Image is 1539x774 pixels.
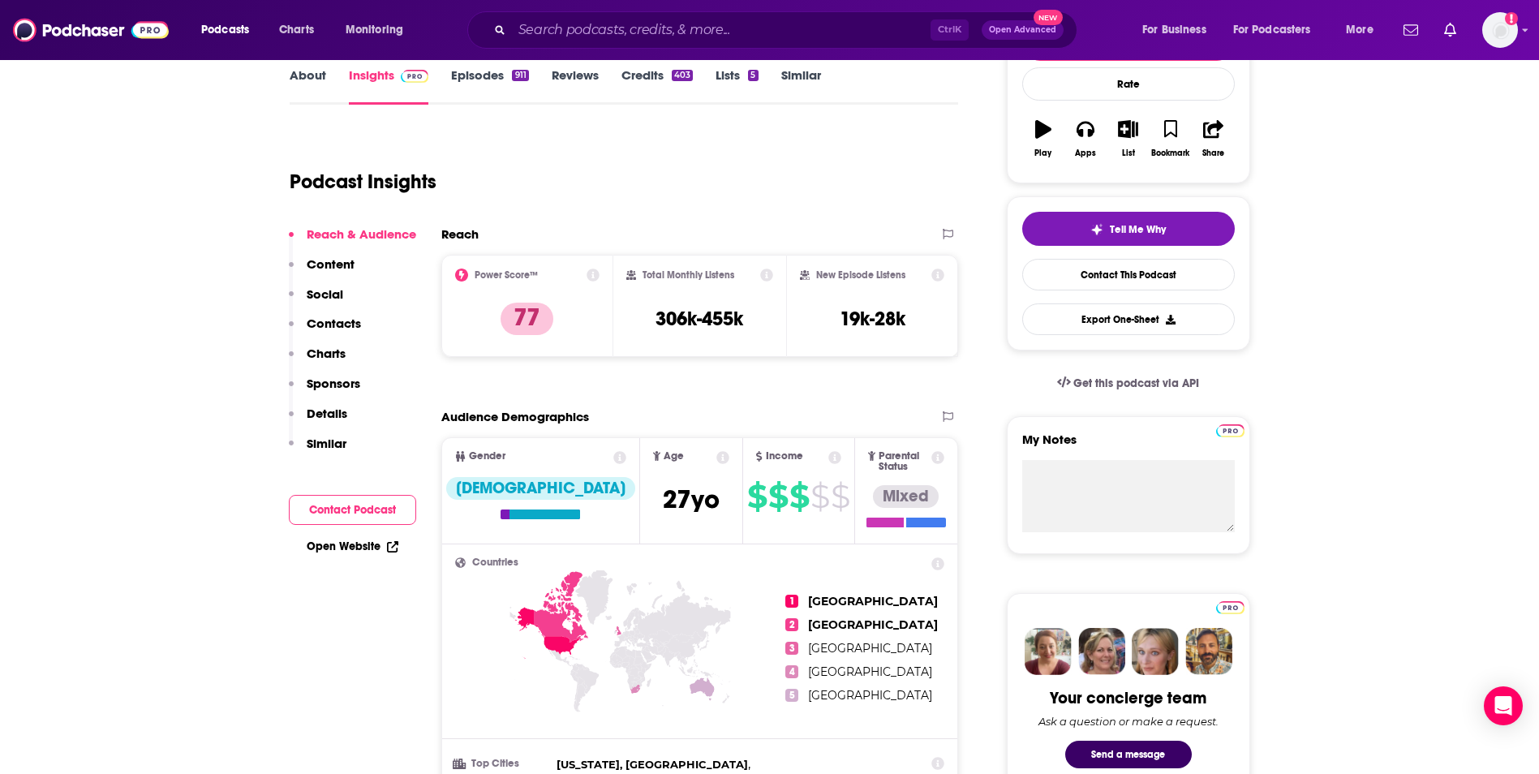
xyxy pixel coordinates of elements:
span: $ [810,484,829,510]
h3: 306k-455k [656,307,743,331]
span: $ [747,484,767,510]
span: [US_STATE], [GEOGRAPHIC_DATA] [557,758,748,771]
span: More [1346,19,1373,41]
div: 5 [748,70,758,81]
span: [GEOGRAPHIC_DATA] [808,594,938,608]
button: Reach & Audience [289,226,416,256]
div: List [1122,148,1135,158]
svg: Add a profile image [1505,12,1518,25]
span: $ [768,484,788,510]
button: List [1107,110,1149,168]
span: 3 [785,642,798,655]
div: Apps [1075,148,1096,158]
h2: Power Score™ [475,269,538,281]
button: open menu [1223,17,1335,43]
p: Social [307,286,343,302]
h2: New Episode Listens [816,269,905,281]
span: [GEOGRAPHIC_DATA] [808,617,938,632]
a: Episodes911 [451,67,528,105]
img: Podchaser Pro [1216,601,1245,614]
span: [GEOGRAPHIC_DATA] [808,664,932,679]
span: Gender [469,451,505,462]
p: Contacts [307,316,361,331]
img: Jon Profile [1185,628,1232,675]
p: Similar [307,436,346,451]
div: 911 [512,70,528,81]
img: Podchaser Pro [401,70,429,83]
a: Show notifications dropdown [1438,16,1463,44]
button: tell me why sparkleTell Me Why [1022,212,1235,246]
a: Open Website [307,540,398,553]
h3: Top Cities [455,759,550,769]
p: Details [307,406,347,421]
div: Rate [1022,67,1235,101]
a: Show notifications dropdown [1397,16,1425,44]
span: [GEOGRAPHIC_DATA] [808,641,932,656]
button: open menu [1131,17,1227,43]
span: Countries [472,557,518,568]
p: Content [307,256,355,272]
button: Contact Podcast [289,495,416,525]
img: Barbara Profile [1078,628,1125,675]
span: Logged in as audreytaylor13 [1482,12,1518,48]
button: Share [1192,110,1234,168]
span: 5 [785,689,798,702]
button: Open AdvancedNew [982,20,1064,40]
button: open menu [1335,17,1394,43]
button: open menu [190,17,270,43]
span: $ [789,484,809,510]
a: Lists5 [716,67,758,105]
h3: 19k-28k [840,307,905,331]
img: Sydney Profile [1025,628,1072,675]
h2: Audience Demographics [441,409,589,424]
span: 1 [785,595,798,608]
img: User Profile [1482,12,1518,48]
div: 403 [672,70,693,81]
img: tell me why sparkle [1090,223,1103,236]
p: Sponsors [307,376,360,391]
a: InsightsPodchaser Pro [349,67,429,105]
button: Sponsors [289,376,360,406]
button: Contacts [289,316,361,346]
img: Podchaser Pro [1216,424,1245,437]
span: For Podcasters [1233,19,1311,41]
a: Pro website [1216,422,1245,437]
span: Open Advanced [989,26,1056,34]
button: open menu [334,17,424,43]
button: Export One-Sheet [1022,303,1235,335]
button: Content [289,256,355,286]
span: Tell Me Why [1110,223,1166,236]
a: Similar [781,67,821,105]
input: Search podcasts, credits, & more... [512,17,931,43]
span: New [1034,10,1063,25]
label: My Notes [1022,432,1235,460]
button: Play [1022,110,1064,168]
a: Credits403 [621,67,693,105]
a: Reviews [552,67,599,105]
span: 2 [785,618,798,631]
img: Podchaser - Follow, Share and Rate Podcasts [13,15,169,45]
a: About [290,67,326,105]
button: Similar [289,436,346,466]
div: Your concierge team [1050,688,1206,708]
p: Reach & Audience [307,226,416,242]
span: $ [831,484,849,510]
span: Podcasts [201,19,249,41]
div: [DEMOGRAPHIC_DATA] [446,477,635,500]
span: Monitoring [346,19,403,41]
a: Get this podcast via API [1044,363,1213,403]
span: Age [664,451,684,462]
button: Details [289,406,347,436]
img: Jules Profile [1132,628,1179,675]
button: Apps [1064,110,1107,168]
h2: Total Monthly Listens [643,269,734,281]
a: Contact This Podcast [1022,259,1235,290]
div: Share [1202,148,1224,158]
a: Pro website [1216,599,1245,614]
div: Ask a question or make a request. [1038,715,1219,728]
p: 77 [501,303,553,335]
button: Bookmark [1150,110,1192,168]
div: Play [1034,148,1051,158]
h2: Reach [441,226,479,242]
